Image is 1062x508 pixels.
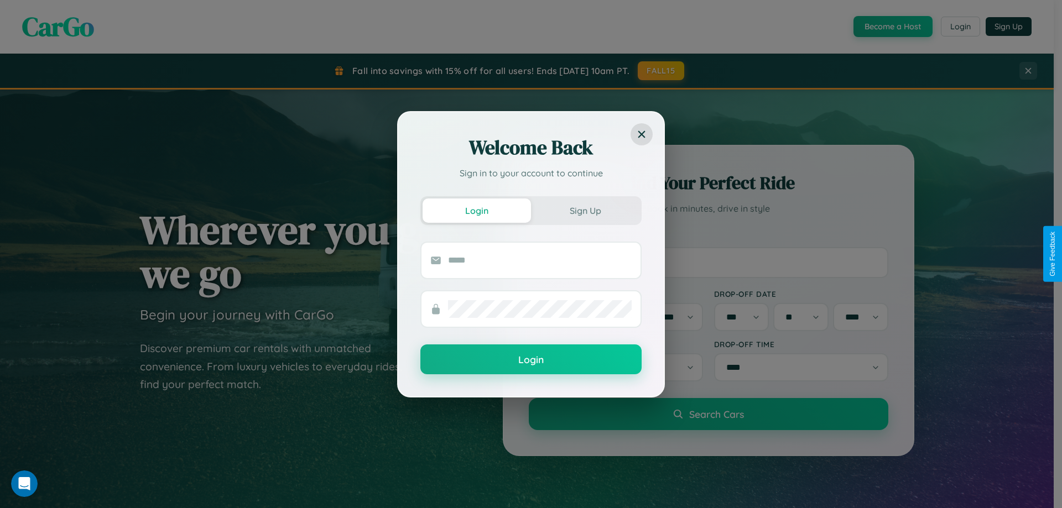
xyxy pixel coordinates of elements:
[423,198,531,223] button: Login
[531,198,639,223] button: Sign Up
[1049,232,1056,276] div: Give Feedback
[420,134,642,161] h2: Welcome Back
[420,166,642,180] p: Sign in to your account to continue
[11,470,38,497] iframe: Intercom live chat
[420,344,642,374] button: Login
